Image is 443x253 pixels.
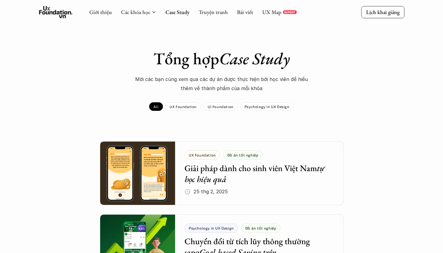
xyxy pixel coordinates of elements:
p: Mời các bạn cùng xem qua các dự án được thực hiện bới học viên để hiểu thêm về thành phẩm của mỗi... [130,75,313,93]
a: UX Foundation [165,102,201,111]
a: Các khóa học [121,9,150,16]
h1: Tổng hợp [115,49,328,69]
p: All [153,104,159,109]
p: Psychology in UX Design [244,104,290,109]
em: Case Study [219,48,290,69]
a: Psychology in UX Design [240,102,294,111]
a: UI Foundation [203,102,238,111]
p: Lịch khai giảng [366,9,399,16]
a: Case Study [165,9,189,16]
a: Bài viết [237,9,253,16]
a: Truyện tranh [199,9,228,16]
a: UX FoundationĐồ án tốt nghiệpGiải pháp dành cho sinh viên Việt Namtự học hiệu quả🕔 25 thg 2, 2025 [100,141,343,205]
a: UX Map [262,9,281,16]
a: Giới thiệu [89,9,112,16]
p: UI Foundation [208,104,234,109]
p: UX Foundation [170,104,197,109]
p: REPORT [284,10,295,14]
a: Lịch khai giảng [361,6,404,18]
a: REPORT [283,10,297,14]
